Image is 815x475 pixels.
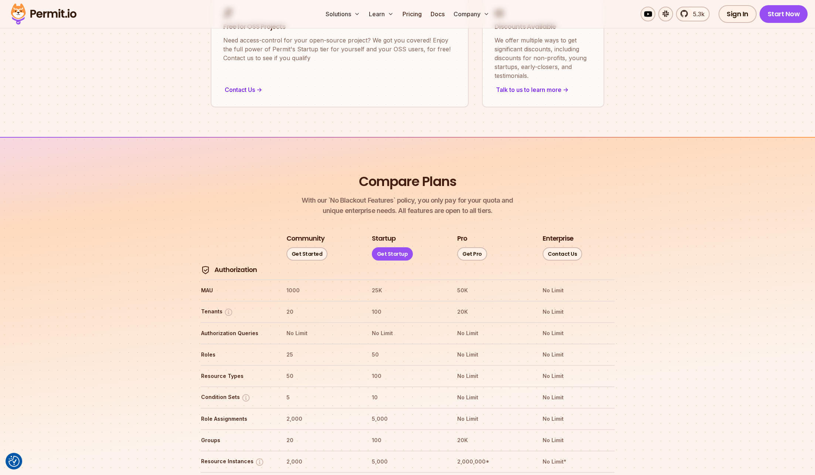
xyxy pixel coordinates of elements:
[286,349,358,361] th: 25
[542,456,614,468] th: No Limit*
[689,10,704,18] span: 5.3k
[359,172,456,191] h2: Compare Plans
[201,307,233,317] button: Tenants
[201,349,273,361] th: Roles
[457,327,529,339] th: No Limit
[201,393,251,402] button: Condition Sets
[214,265,257,275] h4: Authorization
[457,392,529,403] th: No Limit
[542,327,614,339] th: No Limit
[286,327,358,339] th: No Limit
[495,85,592,95] div: Talk to us to learn more
[201,370,273,382] th: Resource Types
[371,327,444,339] th: No Limit
[676,7,710,21] a: 5.3k
[302,195,513,216] p: unique enterprise needs. All features are open to all tiers.
[371,370,444,382] th: 100
[457,434,529,446] th: 20K
[457,285,529,296] th: 50K
[542,349,614,361] th: No Limit
[563,85,568,94] span: ->
[257,85,262,94] span: ->
[451,7,492,21] button: Company
[371,456,444,468] th: 5,000
[286,247,328,261] a: Get Started
[457,306,529,318] th: 20K
[366,7,397,21] button: Learn
[542,285,614,296] th: No Limit
[323,7,363,21] button: Solutions
[201,434,273,446] th: Groups
[457,247,487,261] a: Get Pro
[9,456,20,467] img: Revisit consent button
[223,85,456,95] div: Contact Us
[428,7,448,21] a: Docs
[286,434,358,446] th: 20
[372,234,395,243] h3: Startup
[7,1,80,27] img: Permit logo
[201,413,273,425] th: Role Assignments
[543,247,582,261] a: Contact Us
[457,349,529,361] th: No Limit
[371,413,444,425] th: 5,000
[371,306,444,318] th: 100
[543,234,573,243] h3: Enterprise
[542,413,614,425] th: No Limit
[542,434,614,446] th: No Limit
[201,266,210,275] img: Authorization
[760,5,808,23] a: Start Now
[286,234,325,243] h3: Community
[371,434,444,446] th: 100
[457,413,529,425] th: No Limit
[201,327,273,339] th: Authorization Queries
[9,456,20,467] button: Consent Preferences
[457,370,529,382] th: No Limit
[223,36,456,62] p: Need access-control for your open-source project? We got you covered! Enjoy the full power of Per...
[542,306,614,318] th: No Limit
[457,234,467,243] h3: Pro
[286,285,358,296] th: 1000
[201,457,264,467] button: Resource Instances
[286,306,358,318] th: 20
[286,370,358,382] th: 50
[286,392,358,403] th: 5
[286,413,358,425] th: 2,000
[302,195,513,206] span: With our `No Blackout Features` policy, you only pay for your quota and
[201,285,273,296] th: MAU
[372,247,413,261] a: Get Startup
[495,36,592,80] p: We offer multiple ways to get significant discounts, including discounts for non-profits, young s...
[400,7,425,21] a: Pricing
[542,392,614,403] th: No Limit
[371,392,444,403] th: 10
[286,456,358,468] th: 2,000
[457,456,529,468] th: 2,000,000*
[719,5,757,23] a: Sign In
[371,349,444,361] th: 50
[542,370,614,382] th: No Limit
[371,285,444,296] th: 25K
